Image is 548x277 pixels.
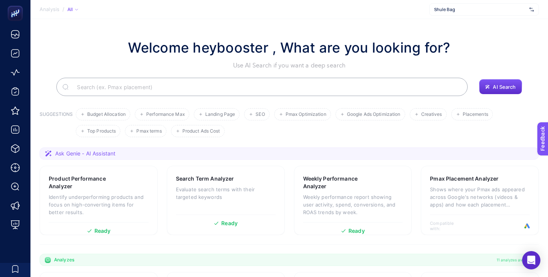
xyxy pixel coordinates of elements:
h3: Search Term Analyzer [176,175,234,183]
h3: Weekly Performance Analyzer [303,175,379,190]
span: 11 analyzes available [497,257,534,263]
span: Google Ads Optimization [347,112,401,117]
a: Search Term AnalyzerEvaluate search terms with their targeted keywordsReady [167,166,285,235]
span: Landing Page [205,112,235,117]
span: Analysis [40,6,59,13]
span: Pmax terms [136,128,161,134]
a: Product Performance AnalyzerIdentify underperforming products and focus on high-converting items ... [40,166,158,235]
span: / [62,6,64,12]
a: Pmax Placement AnalyzerShows where your Pmax ads appeared across Google's networks (videos & apps... [421,166,539,235]
span: Pmax Optimization [286,112,326,117]
p: Weekly performance report showing user activity, spend, conversions, and ROAS trends by week. [303,193,403,216]
input: Search [71,76,462,98]
p: Use AI Search if you want a deep search [128,61,450,70]
span: Shule Bag [434,6,526,13]
span: Product Ads Cost [182,128,220,134]
h3: Product Performance Analyzer [49,175,125,190]
h1: Welcome heybooster , What are you looking for? [128,37,450,58]
span: Performance Max [146,112,185,117]
p: Evaluate search terms with their targeted keywords [176,186,276,201]
span: Ready [221,221,238,226]
span: Ask Genie - AI Assistant [55,150,115,157]
span: Creatives [421,112,442,117]
span: Ready [94,228,111,234]
img: svg%3e [529,6,534,13]
span: Top Products [87,128,116,134]
a: Weekly Performance AnalyzerWeekly performance report showing user activity, spend, conversions, a... [294,166,412,235]
div: All [67,6,78,13]
span: Compatible with: [430,221,464,231]
h3: SUGGESTIONS [40,111,73,137]
span: Placements [463,112,488,117]
h3: Pmax Placement Analyzer [430,175,498,183]
span: SEO [256,112,265,117]
span: Analyzes [54,257,74,263]
span: Budget Allocation [87,112,126,117]
div: Open Intercom Messenger [522,251,540,269]
p: Identify underperforming products and focus on high-converting items for better results. [49,193,149,216]
p: Shows where your Pmax ads appeared across Google's networks (videos & apps) and how each placemen... [430,186,530,208]
button: AI Search [479,79,522,94]
span: Ready [348,228,365,234]
span: AI Search [493,84,516,90]
span: Feedback [5,2,29,8]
